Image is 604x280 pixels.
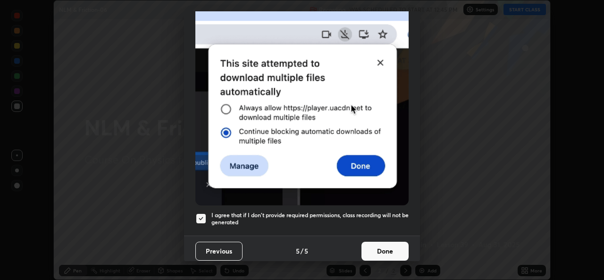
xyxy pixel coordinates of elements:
h4: 5 [296,246,300,256]
h5: I agree that if I don't provide required permissions, class recording will not be generated [211,212,409,226]
h4: 5 [304,246,308,256]
button: Done [361,242,409,261]
h4: / [301,246,303,256]
button: Previous [195,242,243,261]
